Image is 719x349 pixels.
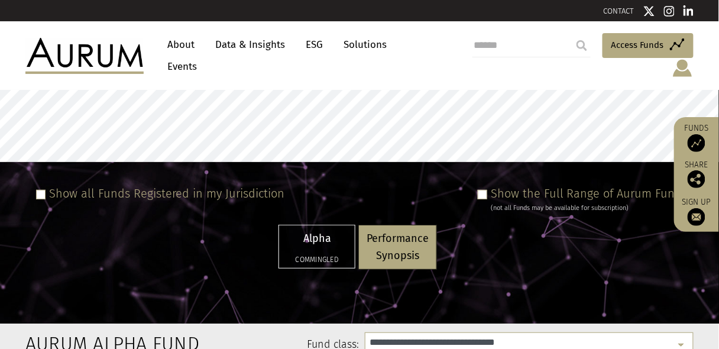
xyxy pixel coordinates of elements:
[684,5,694,17] img: Linkedin icon
[688,170,705,188] img: Share this post
[161,34,200,56] a: About
[209,34,291,56] a: Data & Insights
[287,256,347,263] h5: Commingled
[491,186,688,201] label: Show the Full Range of Aurum Funds
[688,134,705,152] img: Access Funds
[680,197,713,226] a: Sign up
[611,38,664,52] span: Access Funds
[643,5,655,17] img: Twitter icon
[300,34,329,56] a: ESG
[367,230,429,264] p: Performance Synopsis
[287,230,347,247] p: Alpha
[570,34,594,57] input: Submit
[161,56,197,77] a: Events
[680,161,713,188] div: Share
[491,203,688,214] div: (not all Funds may be available for subscription)
[603,33,694,58] a: Access Funds
[604,7,634,15] a: CONTACT
[49,186,284,201] label: Show all Funds Registered in my Jurisdiction
[688,208,705,226] img: Sign up to our newsletter
[664,5,675,17] img: Instagram icon
[672,58,694,78] img: account-icon.svg
[338,34,393,56] a: Solutions
[680,123,713,152] a: Funds
[25,38,144,73] img: Aurum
